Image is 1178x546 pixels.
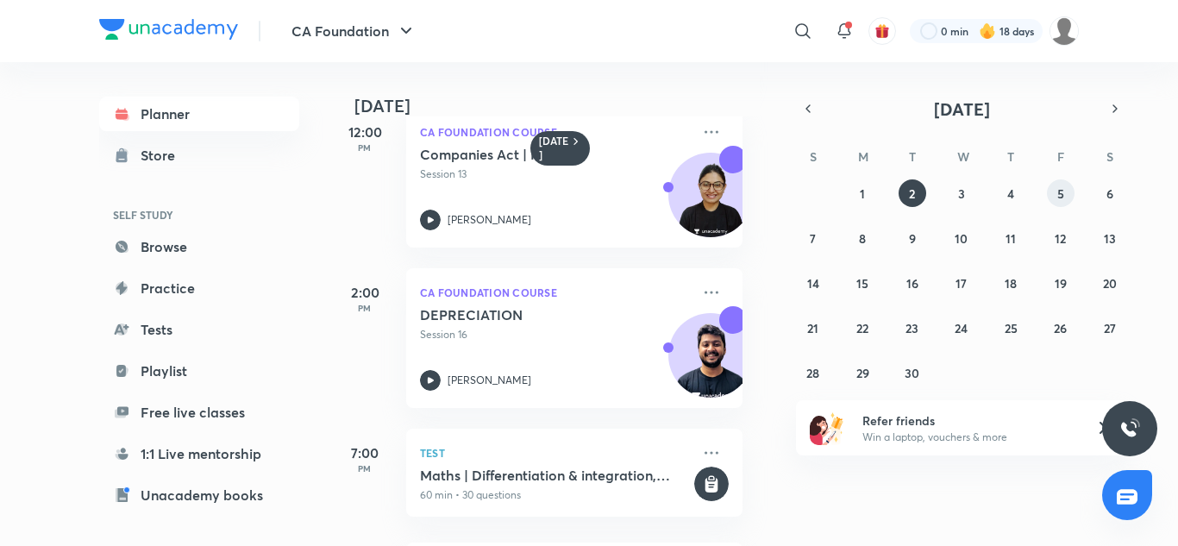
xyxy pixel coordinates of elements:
[99,436,299,471] a: 1:1 Live mentorship
[799,269,827,297] button: September 14, 2025
[899,224,926,252] button: September 9, 2025
[899,179,926,207] button: September 2, 2025
[899,359,926,386] button: September 30, 2025
[849,359,876,386] button: September 29, 2025
[948,314,975,342] button: September 24, 2025
[1106,185,1113,202] abbr: September 6, 2025
[862,411,1075,430] h6: Refer friends
[856,275,868,292] abbr: September 15, 2025
[281,14,427,48] button: CA Foundation
[1055,230,1066,247] abbr: September 12, 2025
[1007,148,1014,165] abbr: Thursday
[799,314,827,342] button: September 21, 2025
[1006,230,1016,247] abbr: September 11, 2025
[1055,275,1067,292] abbr: September 19, 2025
[330,282,399,303] h5: 2:00
[330,303,399,313] p: PM
[1047,269,1075,297] button: September 19, 2025
[849,224,876,252] button: September 8, 2025
[420,282,691,303] p: CA Foundation Course
[1005,320,1018,336] abbr: September 25, 2025
[420,306,635,323] h5: DEPRECIATION
[99,312,299,347] a: Tests
[906,275,918,292] abbr: September 16, 2025
[99,271,299,305] a: Practice
[420,166,691,182] p: Session 13
[799,224,827,252] button: September 7, 2025
[810,148,817,165] abbr: Sunday
[1106,148,1113,165] abbr: Saturday
[1096,269,1124,297] button: September 20, 2025
[1047,179,1075,207] button: September 5, 2025
[99,354,299,388] a: Playlist
[957,148,969,165] abbr: Wednesday
[874,23,890,39] img: avatar
[859,230,866,247] abbr: September 8, 2025
[997,179,1024,207] button: September 4, 2025
[806,365,819,381] abbr: September 28, 2025
[1057,148,1064,165] abbr: Friday
[905,365,919,381] abbr: September 30, 2025
[1047,314,1075,342] button: September 26, 2025
[858,148,868,165] abbr: Monday
[99,19,238,40] img: Company Logo
[420,122,691,142] p: CA Foundation Course
[948,224,975,252] button: September 10, 2025
[860,185,865,202] abbr: September 1, 2025
[1057,185,1064,202] abbr: September 5, 2025
[141,145,185,166] div: Store
[420,146,635,163] h5: Companies Act | Part-2
[330,142,399,153] p: PM
[899,269,926,297] button: September 16, 2025
[862,430,1075,445] p: Win a laptop, vouchers & more
[1005,275,1017,292] abbr: September 18, 2025
[669,323,752,405] img: Avatar
[354,96,760,116] h4: [DATE]
[905,320,918,336] abbr: September 23, 2025
[1054,320,1067,336] abbr: September 26, 2025
[955,230,968,247] abbr: September 10, 2025
[1096,179,1124,207] button: September 6, 2025
[99,138,299,173] a: Store
[420,487,691,503] p: 60 min • 30 questions
[979,22,996,40] img: streak
[1096,314,1124,342] button: September 27, 2025
[899,314,926,342] button: September 23, 2025
[330,442,399,463] h5: 7:00
[1119,418,1140,439] img: ttu
[948,269,975,297] button: September 17, 2025
[99,478,299,512] a: Unacademy books
[955,320,968,336] abbr: September 24, 2025
[849,314,876,342] button: September 22, 2025
[1103,275,1117,292] abbr: September 20, 2025
[1104,320,1116,336] abbr: September 27, 2025
[330,463,399,474] p: PM
[1047,224,1075,252] button: September 12, 2025
[1007,185,1014,202] abbr: September 4, 2025
[909,148,916,165] abbr: Tuesday
[1104,230,1116,247] abbr: September 13, 2025
[997,269,1024,297] button: September 18, 2025
[99,19,238,44] a: Company Logo
[99,395,299,430] a: Free live classes
[810,230,816,247] abbr: September 7, 2025
[448,373,531,388] p: [PERSON_NAME]
[420,467,691,484] h5: Maths | Differentiation & integration, Theoritical Distribution, Probability, Sets & Relation
[997,314,1024,342] button: September 25, 2025
[539,135,569,162] h6: [DATE]
[958,185,965,202] abbr: September 3, 2025
[909,230,916,247] abbr: September 9, 2025
[807,320,818,336] abbr: September 21, 2025
[99,229,299,264] a: Browse
[99,200,299,229] h6: SELF STUDY
[849,179,876,207] button: September 1, 2025
[810,411,844,445] img: referral
[420,327,691,342] p: Session 16
[1050,16,1079,46] img: kashish kumari
[669,162,752,245] img: Avatar
[849,269,876,297] button: September 15, 2025
[909,185,915,202] abbr: September 2, 2025
[934,97,990,121] span: [DATE]
[856,365,869,381] abbr: September 29, 2025
[799,359,827,386] button: September 28, 2025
